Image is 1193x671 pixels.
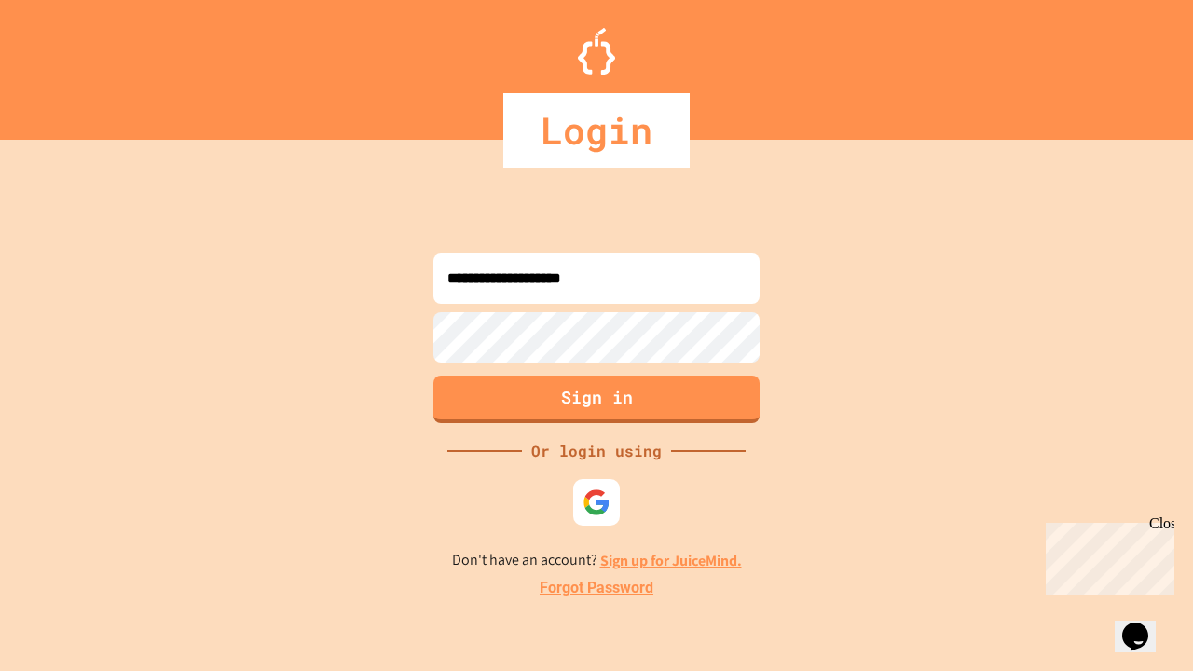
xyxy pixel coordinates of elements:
iframe: chat widget [1038,515,1174,595]
div: Chat with us now!Close [7,7,129,118]
div: Login [503,93,690,168]
p: Don't have an account? [452,549,742,572]
a: Forgot Password [540,577,653,599]
img: Logo.svg [578,28,615,75]
a: Sign up for JuiceMind. [600,551,742,570]
img: google-icon.svg [583,488,610,516]
iframe: chat widget [1115,596,1174,652]
button: Sign in [433,376,760,423]
div: Or login using [522,440,671,462]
